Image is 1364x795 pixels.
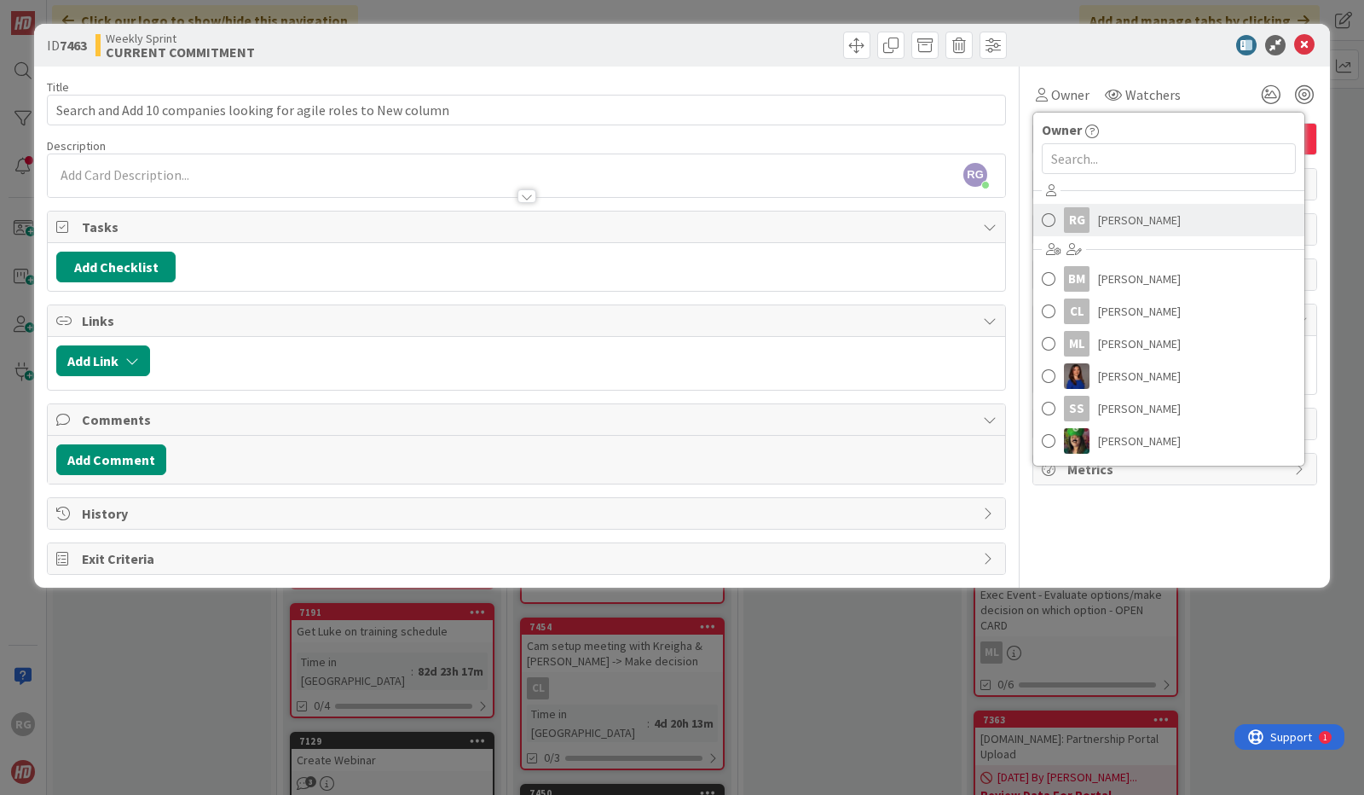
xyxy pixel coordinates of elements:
span: [PERSON_NAME] [1098,331,1181,357]
span: [PERSON_NAME] [1098,299,1181,324]
span: [PERSON_NAME] [1098,428,1181,454]
span: Comments [82,409,974,430]
a: SL[PERSON_NAME] [1033,360,1304,392]
span: Owner [1051,84,1089,105]
div: CL [1064,299,1089,324]
span: [PERSON_NAME] [1098,396,1181,421]
div: BM [1064,266,1089,292]
a: SS[PERSON_NAME] [1033,392,1304,425]
button: Add Link [56,345,150,376]
span: Owner [1042,119,1082,140]
span: Tasks [82,217,974,237]
span: Exit Criteria [82,548,974,569]
span: History [82,503,974,524]
div: ML [1064,331,1089,357]
button: Add Comment [56,444,166,475]
span: Weekly Sprint [106,32,255,45]
span: ID [47,35,87,55]
span: Description [47,138,106,154]
img: SL [1064,363,1089,389]
a: BM[PERSON_NAME] [1033,263,1304,295]
b: 7463 [60,37,87,54]
span: [PERSON_NAME] [1098,363,1181,389]
span: [PERSON_NAME] [1098,266,1181,292]
div: 1 [89,7,93,20]
span: Watchers [1125,84,1181,105]
a: SL[PERSON_NAME] [1033,457,1304,490]
div: RG [1064,207,1089,233]
span: Support [36,3,78,23]
span: Metrics [1067,459,1286,479]
a: RG[PERSON_NAME] [1033,204,1304,236]
span: Links [82,310,974,331]
img: SL [1064,428,1089,454]
a: SL[PERSON_NAME] [1033,425,1304,457]
input: type card name here... [47,95,1006,125]
span: [PERSON_NAME] [1098,207,1181,233]
input: Search... [1042,143,1296,174]
a: CL[PERSON_NAME] [1033,295,1304,328]
a: ML[PERSON_NAME] [1033,328,1304,360]
label: Title [47,79,69,95]
button: Add Checklist [56,252,176,282]
span: RG [963,163,987,187]
div: SS [1064,396,1089,421]
b: CURRENT COMMITMENT [106,45,255,59]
